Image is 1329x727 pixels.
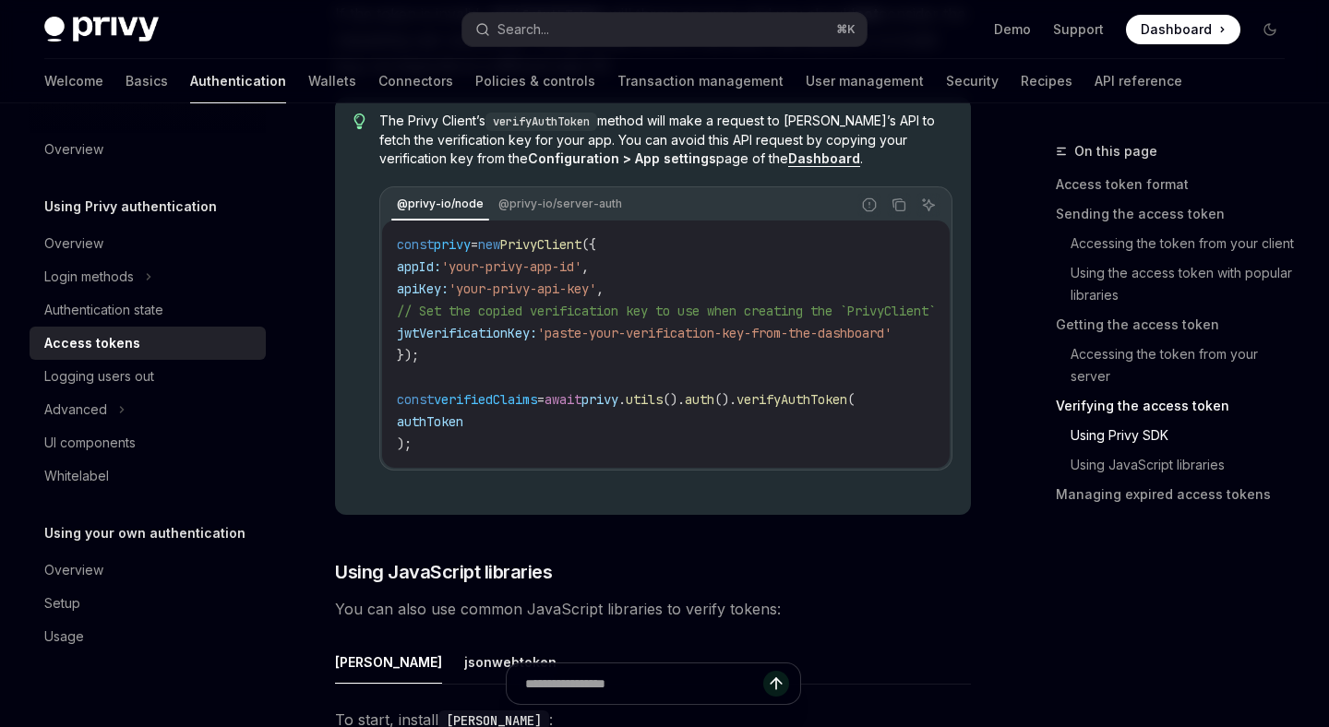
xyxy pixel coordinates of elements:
a: UI components [30,426,266,459]
span: ⌘ K [836,22,856,37]
a: Overview [30,554,266,587]
span: 'your-privy-api-key' [449,280,596,297]
div: Overview [44,232,103,255]
button: Copy the contents from the code block [887,193,911,217]
span: 'paste-your-verification-key-from-the-dashboard' [537,325,892,341]
a: Sending the access token [1056,199,1299,229]
a: Basics [126,59,168,103]
span: Using JavaScript libraries [335,559,552,585]
a: Overview [30,227,266,260]
a: Setup [30,587,266,620]
img: dark logo [44,17,159,42]
a: Wallets [308,59,356,103]
span: 'your-privy-app-id' [441,258,581,275]
span: // Set the copied verification key to use when creating the `PrivyClient` [397,303,936,319]
div: Login methods [44,266,134,288]
span: = [471,236,478,253]
span: (). [663,391,685,408]
span: auth [685,391,714,408]
a: Dashboard [1126,15,1240,44]
span: Dashboard [1141,20,1212,39]
a: Support [1053,20,1104,39]
a: API reference [1095,59,1182,103]
a: Welcome [44,59,103,103]
a: Managing expired access tokens [1056,480,1299,509]
button: [PERSON_NAME] [335,640,442,684]
a: Access token format [1056,170,1299,199]
a: Recipes [1021,59,1072,103]
a: Using JavaScript libraries [1071,450,1299,480]
div: @privy-io/node [391,193,489,215]
span: }); [397,347,419,363]
div: UI components [44,432,136,454]
span: , [596,280,604,297]
a: Connectors [378,59,453,103]
span: privy [581,391,618,408]
a: Accessing the token from your client [1071,229,1299,258]
div: Advanced [44,399,107,421]
button: Search...⌘K [462,13,866,46]
h5: Using your own authentication [44,522,245,544]
a: User management [806,59,924,103]
span: On this page [1074,140,1157,162]
a: Accessing the token from your server [1071,340,1299,391]
a: Authentication [190,59,286,103]
a: Whitelabel [30,459,266,493]
span: verifyAuthToken [736,391,847,408]
a: Security [946,59,999,103]
div: Usage [44,626,84,648]
button: Report incorrect code [857,193,881,217]
div: Whitelabel [44,465,109,487]
div: Authentication state [44,299,163,321]
strong: Dashboard [788,150,860,166]
span: You can also use common JavaScript libraries to verify tokens: [335,596,971,622]
a: Transaction management [617,59,784,103]
span: apiKey: [397,280,449,297]
span: const [397,391,434,408]
div: Logging users out [44,365,154,387]
a: Usage [30,620,266,653]
code: verifyAuthToken [485,113,597,131]
svg: Tip [353,113,366,130]
span: ( [847,391,855,408]
a: Policies & controls [475,59,595,103]
span: utils [626,391,663,408]
div: Access tokens [44,332,140,354]
span: jwtVerificationKey: [397,325,537,341]
a: Using Privy SDK [1071,421,1299,450]
span: (). [714,391,736,408]
span: = [537,391,545,408]
div: Overview [44,138,103,161]
div: Search... [497,18,549,41]
span: verifiedClaims [434,391,537,408]
span: await [545,391,581,408]
span: const [397,236,434,253]
span: , [581,258,589,275]
button: Ask AI [916,193,940,217]
button: jsonwebtoken [464,640,557,684]
a: Logging users out [30,360,266,393]
a: Using the access token with popular libraries [1071,258,1299,310]
span: . [618,391,626,408]
a: Demo [994,20,1031,39]
button: Toggle dark mode [1255,15,1285,44]
div: Setup [44,592,80,614]
button: Send message [763,671,789,697]
span: new [478,236,500,253]
span: ); [397,435,412,452]
a: Verifying the access token [1056,391,1299,421]
a: Getting the access token [1056,310,1299,340]
a: Authentication state [30,293,266,327]
span: privy [434,236,471,253]
span: ({ [581,236,596,253]
div: Overview [44,559,103,581]
h5: Using Privy authentication [44,196,217,218]
span: PrivyClient [500,236,581,253]
a: Overview [30,133,266,166]
div: @privy-io/server-auth [493,193,628,215]
span: appId: [397,258,441,275]
span: The Privy Client’s method will make a request to [PERSON_NAME]’s API to fetch the verification ke... [379,112,952,168]
strong: Configuration > App settings [528,150,716,166]
a: Dashboard [788,150,860,167]
span: authToken [397,413,463,430]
